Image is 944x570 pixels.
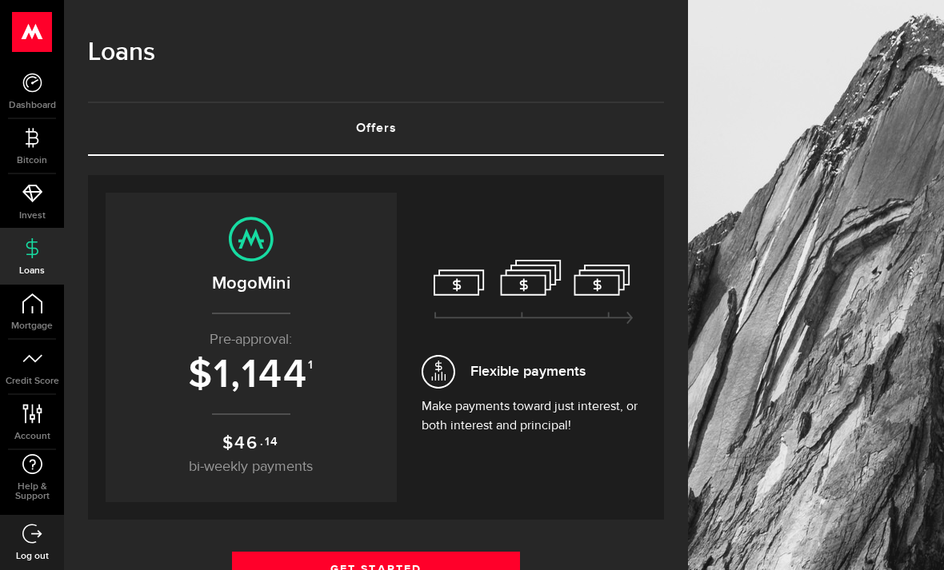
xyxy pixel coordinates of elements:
[260,433,279,451] sup: .14
[122,329,381,351] p: Pre-approval:
[189,460,313,474] span: bi-weekly payments
[422,397,646,436] p: Make payments toward just interest, or both interest and principal!
[122,270,381,297] h2: MogoMini
[188,351,214,399] span: $
[214,351,308,399] span: 1,144
[88,102,664,156] ul: Tabs Navigation
[88,32,664,74] h1: Loans
[234,432,258,454] span: 46
[222,432,234,454] span: $
[308,358,314,373] sup: 1
[470,361,586,382] span: Flexible payments
[877,503,944,570] iframe: LiveChat chat widget
[88,103,664,154] a: Offers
